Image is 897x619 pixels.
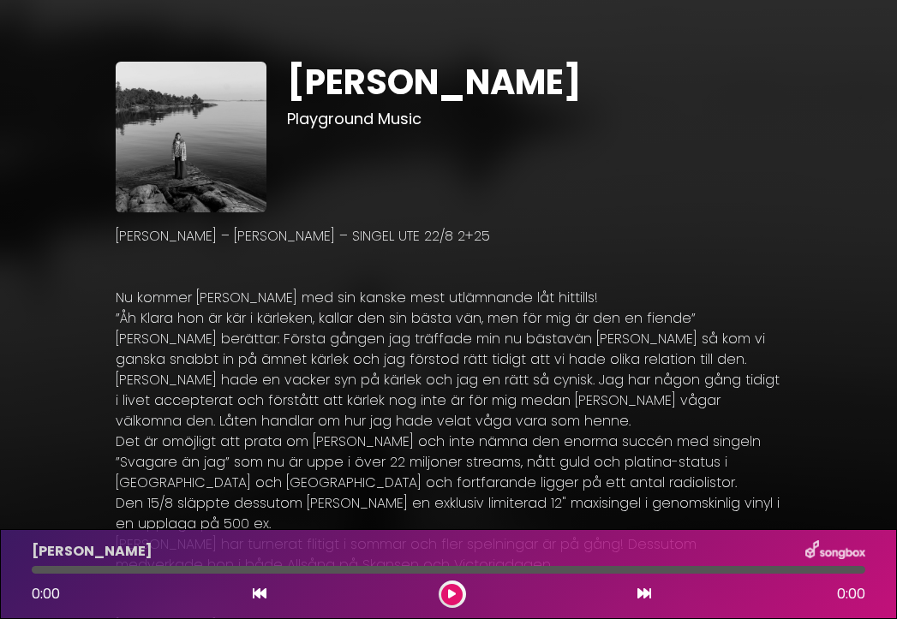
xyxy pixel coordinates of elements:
[837,584,865,604] span: 0:00
[287,110,780,128] h3: Playground Music
[116,226,780,247] p: [PERSON_NAME] – [PERSON_NAME] – SINGEL UTE 22/8 2+25
[116,308,780,329] p: ”Åh Klara hon är kär i kärleken, kallar den sin bästa vän, men för mig är den en fiende”
[116,288,780,308] p: Nu kommer [PERSON_NAME] med sin kanske mest utlämnande låt hittills!
[116,62,266,212] img: s7MLpylAQ6iXv1glL5aa
[116,329,780,432] p: [PERSON_NAME] berättar: Första gången jag träffade min nu bästavän [PERSON_NAME] så kom vi ganska...
[287,62,780,103] h1: [PERSON_NAME]
[32,584,60,604] span: 0:00
[32,541,152,562] p: [PERSON_NAME]
[116,493,780,534] p: Den 15/8 släppte dessutom [PERSON_NAME] en exklusiv limiterad 12" maxisingel i genomskinlig vinyl...
[116,432,780,493] p: Det är omöjligt att prata om [PERSON_NAME] och inte nämna den enorma succén med singeln ”Svagare ...
[805,540,865,562] img: songbox-logo-white.png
